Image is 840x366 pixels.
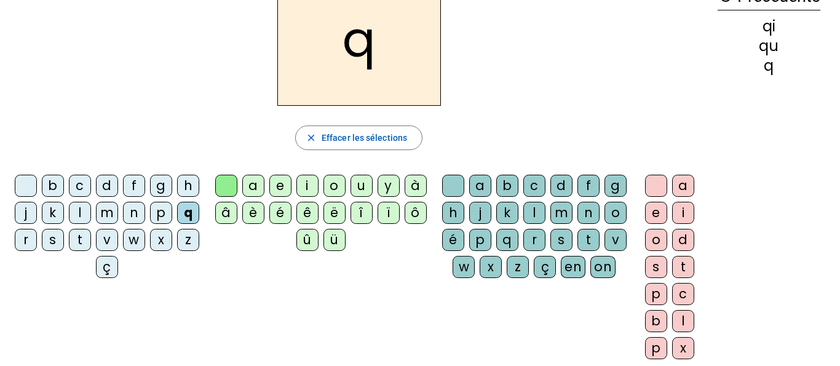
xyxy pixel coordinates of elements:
[15,229,37,251] div: r
[351,202,373,224] div: î
[550,202,573,224] div: m
[534,256,556,278] div: ç
[561,256,585,278] div: en
[577,175,600,197] div: f
[295,125,422,150] button: Effacer les sélections
[242,202,264,224] div: è
[123,229,145,251] div: w
[177,175,199,197] div: h
[323,229,346,251] div: ü
[604,175,627,197] div: g
[496,175,518,197] div: b
[177,202,199,224] div: q
[378,175,400,197] div: y
[69,175,91,197] div: c
[269,202,291,224] div: é
[323,175,346,197] div: o
[405,175,427,197] div: à
[645,283,667,305] div: p
[123,202,145,224] div: n
[507,256,529,278] div: z
[69,202,91,224] div: l
[550,229,573,251] div: s
[577,229,600,251] div: t
[718,58,820,73] div: q
[96,256,118,278] div: ç
[577,202,600,224] div: n
[96,202,118,224] div: m
[672,256,694,278] div: t
[672,202,694,224] div: i
[42,229,64,251] div: s
[405,202,427,224] div: ô
[672,175,694,197] div: a
[215,202,237,224] div: â
[96,229,118,251] div: v
[672,310,694,332] div: l
[550,175,573,197] div: d
[150,229,172,251] div: x
[672,337,694,359] div: x
[351,175,373,197] div: u
[42,202,64,224] div: k
[296,202,319,224] div: ê
[590,256,616,278] div: on
[442,202,464,224] div: h
[15,202,37,224] div: j
[645,337,667,359] div: p
[523,202,545,224] div: l
[672,283,694,305] div: c
[604,229,627,251] div: v
[718,19,820,34] div: qi
[645,229,667,251] div: o
[718,39,820,54] div: qu
[150,202,172,224] div: p
[453,256,475,278] div: w
[523,175,545,197] div: c
[177,229,199,251] div: z
[469,175,491,197] div: a
[378,202,400,224] div: ï
[496,202,518,224] div: k
[645,310,667,332] div: b
[42,175,64,197] div: b
[523,229,545,251] div: r
[296,229,319,251] div: û
[469,202,491,224] div: j
[323,202,346,224] div: ë
[645,256,667,278] div: s
[645,202,667,224] div: e
[269,175,291,197] div: e
[604,202,627,224] div: o
[442,229,464,251] div: é
[96,175,118,197] div: d
[496,229,518,251] div: q
[322,130,407,145] span: Effacer les sélections
[123,175,145,197] div: f
[242,175,264,197] div: a
[296,175,319,197] div: i
[69,229,91,251] div: t
[469,229,491,251] div: p
[480,256,502,278] div: x
[306,132,317,143] mat-icon: close
[672,229,694,251] div: d
[150,175,172,197] div: g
